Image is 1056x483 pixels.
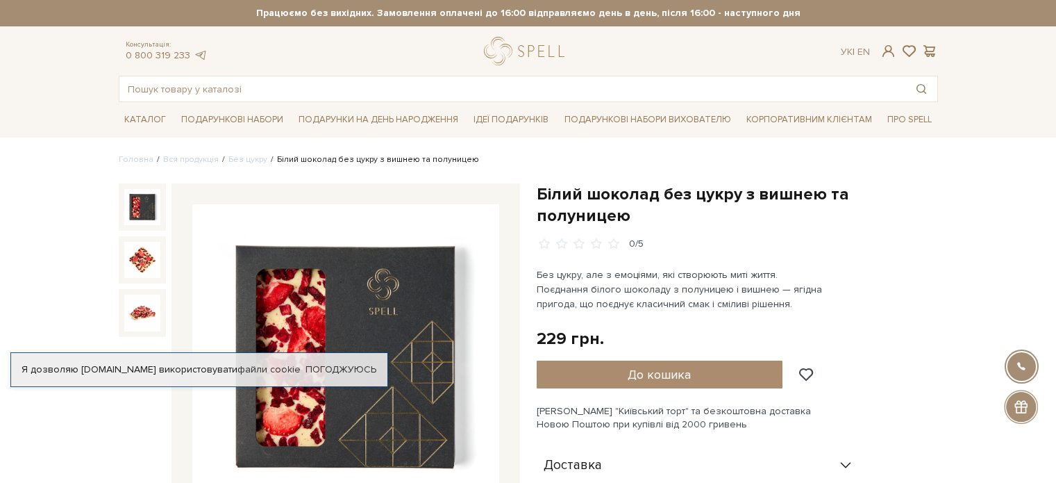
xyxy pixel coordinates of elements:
span: Без цукру, але з емоціями, які створюють миті життя. [537,269,778,281]
img: Білий шоколад без цукру з вишнею та полуницею [124,242,160,278]
div: 229 грн. [537,328,604,350]
span: Консультація: [126,40,208,49]
a: Головна [119,154,153,165]
a: Каталог [119,109,171,131]
span: | [853,46,855,58]
a: файли cookie [237,363,301,375]
button: До кошика [537,361,783,388]
a: Корпоративним клієнтам [741,108,878,131]
a: Подарункові набори вихователю [559,108,737,131]
a: telegram [194,49,208,61]
a: Погоджуюсь [305,363,376,376]
img: Білий шоколад без цукру з вишнею та полуницею [124,295,160,331]
button: Пошук товару у каталозі [905,76,937,101]
div: Ук [841,46,870,58]
a: Подарунки на День народження [293,109,464,131]
a: logo [484,37,571,65]
input: Пошук товару у каталозі [119,76,905,101]
li: Білий шоколад без цукру з вишнею та полуницею [267,154,479,166]
a: Ідеї подарунків [468,109,554,131]
div: [PERSON_NAME] "Київський торт" та безкоштовна доставка Новою Поштою при купівлі від 2000 гривень [537,405,938,430]
div: 0/5 [629,238,644,251]
a: En [857,46,870,58]
a: Вся продукція [163,154,219,165]
strong: Працюємо без вихідних. Замовлення оплачені до 16:00 відправляємо день в день, після 16:00 - насту... [119,7,938,19]
span: Поєднання білого шоколаду з полуницею і вишнею — ягідна пригода, що поєднує класичний смак і сміл... [537,284,825,310]
span: Доставка [544,459,602,472]
div: Я дозволяю [DOMAIN_NAME] використовувати [11,363,387,376]
img: Білий шоколад без цукру з вишнею та полуницею [124,189,160,225]
a: Про Spell [882,109,937,131]
a: Подарункові набори [176,109,289,131]
h1: Білий шоколад без цукру з вишнею та полуницею [537,183,938,227]
a: Без цукру [228,154,267,165]
a: 0 800 319 233 [126,49,190,61]
span: До кошика [628,367,691,382]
